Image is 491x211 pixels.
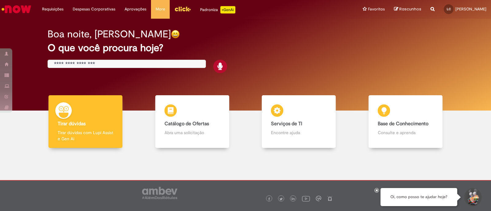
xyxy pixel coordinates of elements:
img: logo_footer_facebook.png [268,198,271,201]
span: Favoritos [368,6,385,12]
a: Catálogo de Ofertas Abra uma solicitação [139,95,246,148]
img: logo_footer_linkedin.png [292,197,295,201]
a: Rascunhos [394,6,421,12]
img: logo_footer_workplace.png [316,196,321,201]
b: Tirar dúvidas [58,121,86,127]
img: ServiceNow [1,3,32,15]
b: Base de Conhecimento [378,121,428,127]
div: Padroniza [200,6,235,13]
span: Requisições [42,6,64,12]
div: Oi, como posso te ajudar hoje? [381,188,457,206]
p: +GenAi [220,6,235,13]
a: Base de Conhecimento Consulte e aprenda [352,95,459,148]
span: [PERSON_NAME] [455,6,486,12]
p: Consulte e aprenda [378,130,433,136]
img: logo_footer_naosei.png [327,196,333,201]
h2: Boa noite, [PERSON_NAME] [48,29,171,40]
h2: O que você procura hoje? [48,43,443,53]
b: Catálogo de Ofertas [164,121,209,127]
p: Abra uma solicitação [164,130,220,136]
a: Serviços de TI Encontre ajuda [245,95,352,148]
img: happy-face.png [171,30,180,39]
button: Iniciar Conversa de Suporte [463,188,482,206]
span: Despesas Corporativas [73,6,115,12]
img: click_logo_yellow_360x200.png [174,4,191,13]
span: Rascunhos [399,6,421,12]
span: Aprovações [125,6,146,12]
img: logo_footer_twitter.png [280,198,283,201]
img: logo_footer_ambev_rotulo_gray.png [142,187,177,199]
a: Tirar dúvidas Tirar dúvidas com Lupi Assist e Gen Ai [32,95,139,148]
p: Tirar dúvidas com Lupi Assist e Gen Ai [58,130,113,142]
img: logo_footer_youtube.png [302,194,310,202]
b: Serviços de TI [271,121,302,127]
span: More [156,6,165,12]
p: Encontre ajuda [271,130,327,136]
span: LC [447,7,451,11]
